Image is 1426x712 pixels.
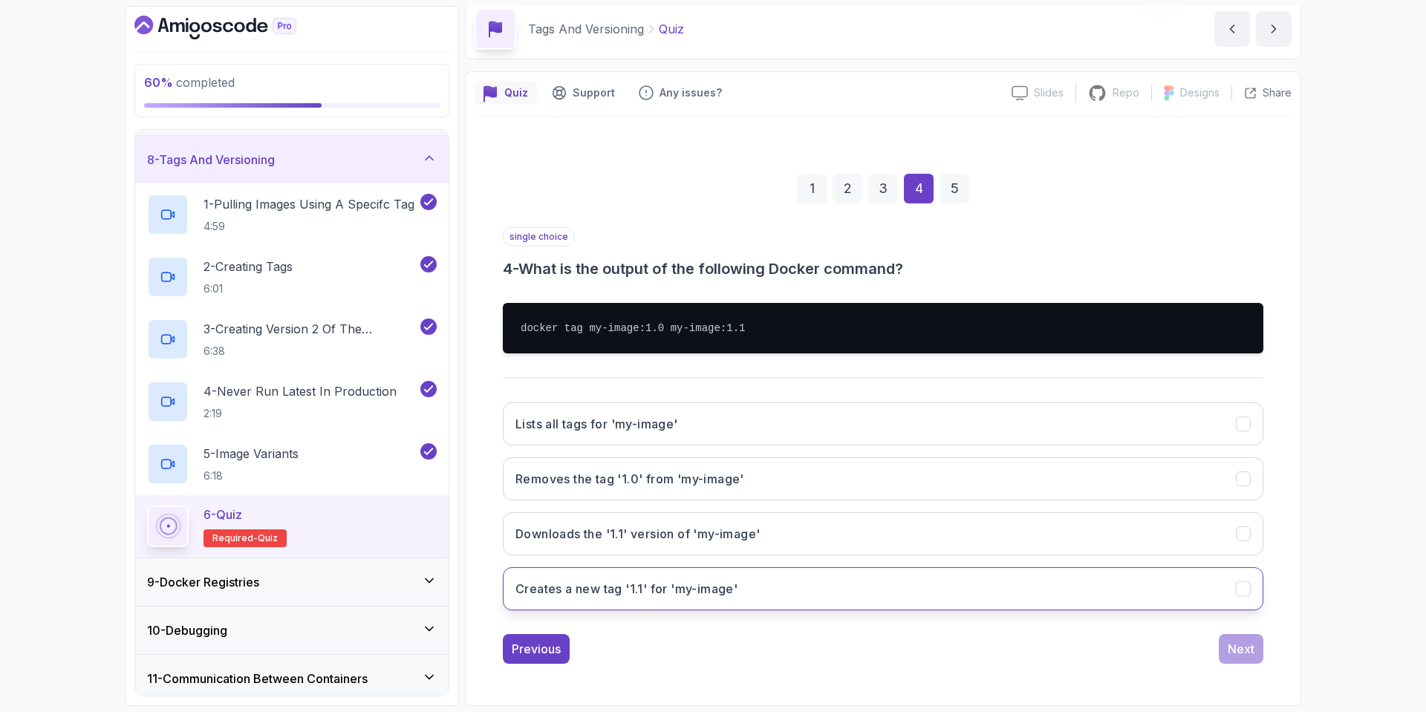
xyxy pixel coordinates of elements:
[515,470,744,488] h3: Removes the tag '1.0' from 'my-image'
[503,258,1263,279] h3: 4 - What is the output of the following Docker command?
[797,174,827,203] div: 1
[144,75,173,90] span: 60 %
[204,406,397,421] p: 2:19
[630,81,731,105] button: Feedback button
[204,258,293,275] p: 2 - Creating Tags
[147,151,275,169] h3: 8 - Tags And Versioning
[204,320,417,338] p: 3 - Creating Version 2 Of The Dashboard
[868,174,898,203] div: 3
[147,443,437,485] button: 5-Image Variants6:18
[204,281,293,296] p: 6:01
[147,381,437,422] button: 4-Never Run Latest In Production2:19
[1231,85,1292,100] button: Share
[144,75,235,90] span: completed
[1214,11,1250,47] button: previous content
[659,20,684,38] p: Quiz
[503,634,570,664] button: Previous
[503,303,1263,353] pre: docker tag my-image:1.0 my-image:1.1
[135,136,449,183] button: 8-Tags And Versioning
[134,16,331,39] a: Dashboard
[660,85,722,100] p: Any issues?
[147,506,437,547] button: 6-QuizRequired-quiz
[1256,11,1292,47] button: next content
[147,621,227,639] h3: 10 - Debugging
[212,532,258,544] span: Required-
[204,382,397,400] p: 4 - Never Run Latest In Production
[515,525,760,543] h3: Downloads the '1.1' version of 'my-image'
[258,532,278,544] span: quiz
[515,580,738,598] h3: Creates a new tag '1.1' for 'my-image'
[135,655,449,702] button: 11-Communication Between Containers
[904,174,934,203] div: 4
[503,402,1263,445] button: Lists all tags for 'my-image'
[940,174,969,203] div: 5
[503,457,1263,500] button: Removes the tag '1.0' from 'my-image'
[204,219,414,234] p: 4:59
[573,85,615,100] p: Support
[1113,85,1139,100] p: Repo
[528,20,644,38] p: Tags And Versioning
[543,81,624,105] button: Support button
[147,194,437,235] button: 1-Pulling Images Using A Specifc Tag4:59
[833,174,862,203] div: 2
[204,344,417,359] p: 6:38
[1228,640,1254,658] div: Next
[204,506,242,523] p: 6 - Quiz
[204,195,414,213] p: 1 - Pulling Images Using A Specifc Tag
[1263,85,1292,100] p: Share
[503,227,575,246] p: single choice
[135,607,449,654] button: 10-Debugging
[204,468,299,483] p: 6:18
[147,256,437,298] button: 2-Creating Tags6:01
[1219,634,1263,664] button: Next
[503,567,1263,610] button: Creates a new tag '1.1' for 'my-image'
[204,445,299,463] p: 5 - Image Variants
[1180,85,1220,100] p: Designs
[512,640,561,658] div: Previous
[475,81,537,105] button: quiz button
[147,573,259,591] h3: 9 - Docker Registries
[147,319,437,360] button: 3-Creating Version 2 Of The Dashboard6:38
[135,558,449,606] button: 9-Docker Registries
[504,85,528,100] p: Quiz
[1034,85,1064,100] p: Slides
[515,415,678,433] h3: Lists all tags for 'my-image'
[503,512,1263,555] button: Downloads the '1.1' version of 'my-image'
[147,670,368,687] h3: 11 - Communication Between Containers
